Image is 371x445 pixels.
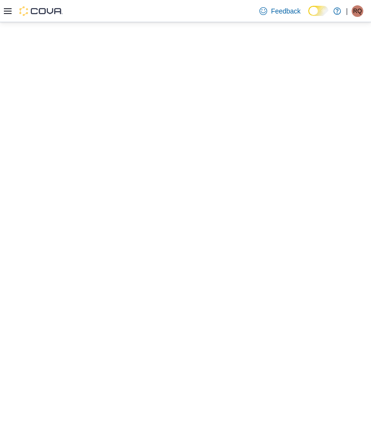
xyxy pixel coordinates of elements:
[256,1,304,21] a: Feedback
[352,5,363,17] div: Rosalinda quinones
[346,5,348,17] p: |
[271,6,300,16] span: Feedback
[19,6,63,16] img: Cova
[308,6,328,16] input: Dark Mode
[353,5,362,17] span: Rq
